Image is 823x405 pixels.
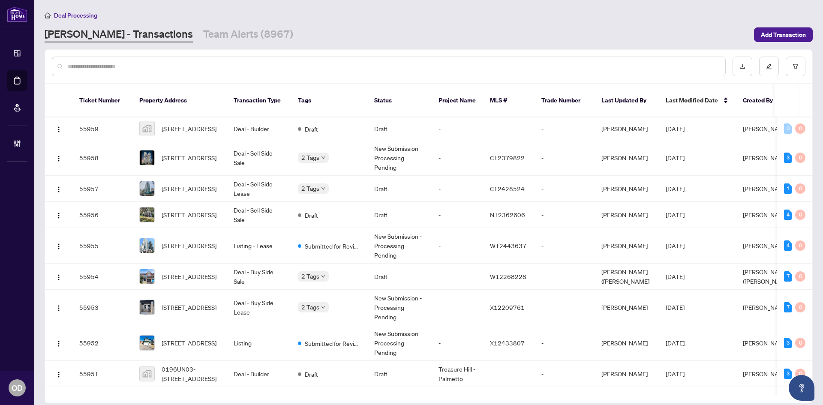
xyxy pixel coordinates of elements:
[52,239,66,252] button: Logo
[595,84,659,117] th: Last Updated By
[595,176,659,202] td: [PERSON_NAME]
[595,228,659,264] td: [PERSON_NAME]
[227,140,291,176] td: Deal - Sell Side Sale
[55,371,62,378] img: Logo
[754,27,813,42] button: Add Transaction
[12,382,23,394] span: OD
[666,96,718,105] span: Last Modified Date
[227,264,291,290] td: Deal - Buy Side Sale
[52,270,66,283] button: Logo
[432,176,483,202] td: -
[52,367,66,381] button: Logo
[72,202,132,228] td: 55956
[743,268,791,285] span: [PERSON_NAME] ([PERSON_NAME]
[227,176,291,202] td: Deal - Sell Side Lease
[132,84,227,117] th: Property Address
[140,366,154,381] img: thumbnail-img
[490,303,525,311] span: X12209761
[666,370,685,378] span: [DATE]
[55,126,62,133] img: Logo
[301,271,319,281] span: 2 Tags
[321,186,325,191] span: down
[535,228,595,264] td: -
[432,264,483,290] td: -
[140,181,154,196] img: thumbnail-img
[666,242,685,249] span: [DATE]
[72,325,132,361] td: 55952
[784,302,792,312] div: 7
[784,271,792,282] div: 7
[743,370,789,378] span: [PERSON_NAME]
[795,210,805,220] div: 0
[305,339,360,348] span: Submitted for Review
[432,117,483,140] td: -
[140,300,154,315] img: thumbnail-img
[490,211,525,219] span: N12362606
[54,12,97,19] span: Deal Processing
[766,63,772,69] span: edit
[162,364,220,383] span: 0196UN03-[STREET_ADDRESS]
[367,84,432,117] th: Status
[55,274,62,281] img: Logo
[72,176,132,202] td: 55957
[784,338,792,348] div: 3
[72,117,132,140] td: 55959
[162,303,216,312] span: [STREET_ADDRESS]
[535,176,595,202] td: -
[736,84,790,117] th: Created By
[795,183,805,194] div: 0
[227,117,291,140] td: Deal - Builder
[72,264,132,290] td: 55954
[784,123,792,134] div: 0
[490,185,525,192] span: C12428524
[227,202,291,228] td: Deal - Sell Side Sale
[140,238,154,253] img: thumbnail-img
[367,140,432,176] td: New Submission - Processing Pending
[55,340,62,347] img: Logo
[784,210,792,220] div: 4
[55,305,62,312] img: Logo
[45,27,193,42] a: [PERSON_NAME] - Transactions
[45,12,51,18] span: home
[743,154,789,162] span: [PERSON_NAME]
[72,140,132,176] td: 55958
[7,6,27,22] img: logo
[595,264,659,290] td: [PERSON_NAME] ([PERSON_NAME]
[227,84,291,117] th: Transaction Type
[72,228,132,264] td: 55955
[784,183,792,194] div: 1
[743,185,789,192] span: [PERSON_NAME]
[140,150,154,165] img: thumbnail-img
[432,325,483,361] td: -
[162,184,216,193] span: [STREET_ADDRESS]
[367,361,432,387] td: Draft
[321,274,325,279] span: down
[595,325,659,361] td: [PERSON_NAME]
[367,290,432,325] td: New Submission - Processing Pending
[535,290,595,325] td: -
[52,182,66,195] button: Logo
[666,211,685,219] span: [DATE]
[432,228,483,264] td: -
[227,290,291,325] td: Deal - Buy Side Lease
[52,208,66,222] button: Logo
[490,273,526,280] span: W12268228
[761,28,806,42] span: Add Transaction
[55,243,62,250] img: Logo
[490,242,526,249] span: W12443637
[55,186,62,193] img: Logo
[432,361,483,387] td: Treasure Hill - Palmetto
[367,325,432,361] td: New Submission - Processing Pending
[490,154,525,162] span: C12379822
[666,273,685,280] span: [DATE]
[140,121,154,136] img: thumbnail-img
[535,84,595,117] th: Trade Number
[305,210,318,220] span: Draft
[227,325,291,361] td: Listing
[72,84,132,117] th: Ticket Number
[367,117,432,140] td: Draft
[795,271,805,282] div: 0
[52,300,66,314] button: Logo
[52,151,66,165] button: Logo
[432,202,483,228] td: -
